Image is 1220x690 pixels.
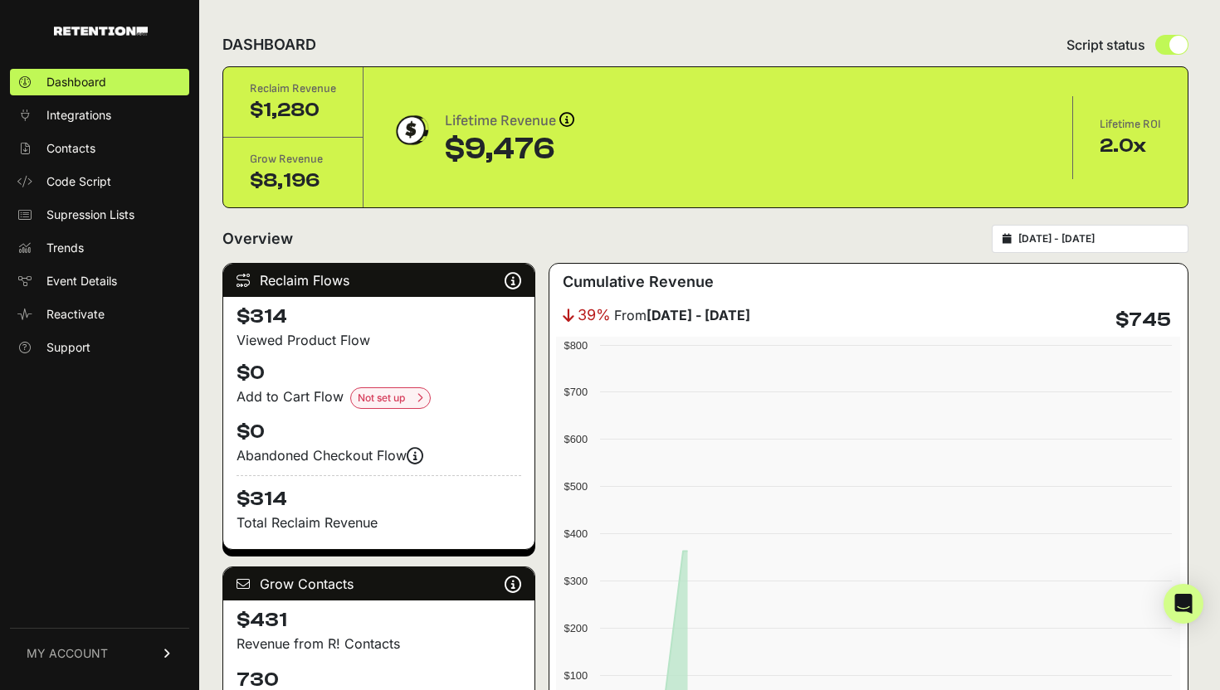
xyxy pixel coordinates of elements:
[237,330,521,350] div: Viewed Product Flow
[46,339,90,356] span: Support
[564,339,588,352] text: $800
[46,306,105,323] span: Reactivate
[237,634,521,654] p: Revenue from R! Contacts
[647,307,750,323] strong: [DATE] - [DATE]
[10,235,189,261] a: Trends
[445,109,574,133] div: Lifetime Revenue
[564,480,588,493] text: $500
[237,386,521,409] div: Add to Cart Flow
[46,107,111,124] span: Integrations
[445,133,574,166] div: $9,476
[10,301,189,328] a: Reactivate
[27,645,108,662] span: MY ACCOUNT
[10,268,189,294] a: Event Details
[46,140,95,157] span: Contacts
[564,622,588,634] text: $200
[46,74,106,90] span: Dashboard
[237,475,521,513] h4: $314
[222,33,316,56] h2: DASHBOARD
[578,304,611,327] span: 39%
[1066,35,1145,55] span: Script status
[564,386,588,398] text: $700
[223,264,534,297] div: Reclaim Flows
[1164,584,1203,624] div: Open Intercom Messenger
[223,567,534,600] div: Grow Contacts
[237,419,521,445] h4: $0
[46,207,134,223] span: Supression Lists
[564,433,588,445] text: $600
[237,513,521,532] p: Total Reclaim Revenue
[250,97,336,124] div: $1,280
[10,168,189,195] a: Code Script
[563,270,714,294] h3: Cumulative Revenue
[564,669,588,682] text: $100
[250,168,336,194] div: $8,196
[237,607,521,634] h4: $431
[10,69,189,95] a: Dashboard
[237,360,521,386] h4: $0
[614,305,750,325] span: From
[54,27,148,36] img: Retention.com
[250,151,336,168] div: Grow Revenue
[10,628,189,678] a: MY ACCOUNT
[564,575,588,587] text: $300
[10,202,189,228] a: Supression Lists
[237,445,521,465] div: Abandoned Checkout Flow
[222,227,293,250] h2: Overview
[10,135,189,162] a: Contacts
[10,334,189,361] a: Support
[237,304,521,330] h4: $314
[564,527,588,540] text: $400
[1115,307,1171,333] h4: $745
[250,80,336,97] div: Reclaim Revenue
[46,173,111,190] span: Code Script
[10,102,189,129] a: Integrations
[46,273,117,289] span: Event Details
[46,240,84,256] span: Trends
[1100,116,1161,133] div: Lifetime ROI
[390,109,432,151] img: dollar-coin-05c43ed7efb7bc0c12610022525b4bbbb207c7efeef5aecc26f025e68dcafac9.png
[1100,133,1161,159] div: 2.0x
